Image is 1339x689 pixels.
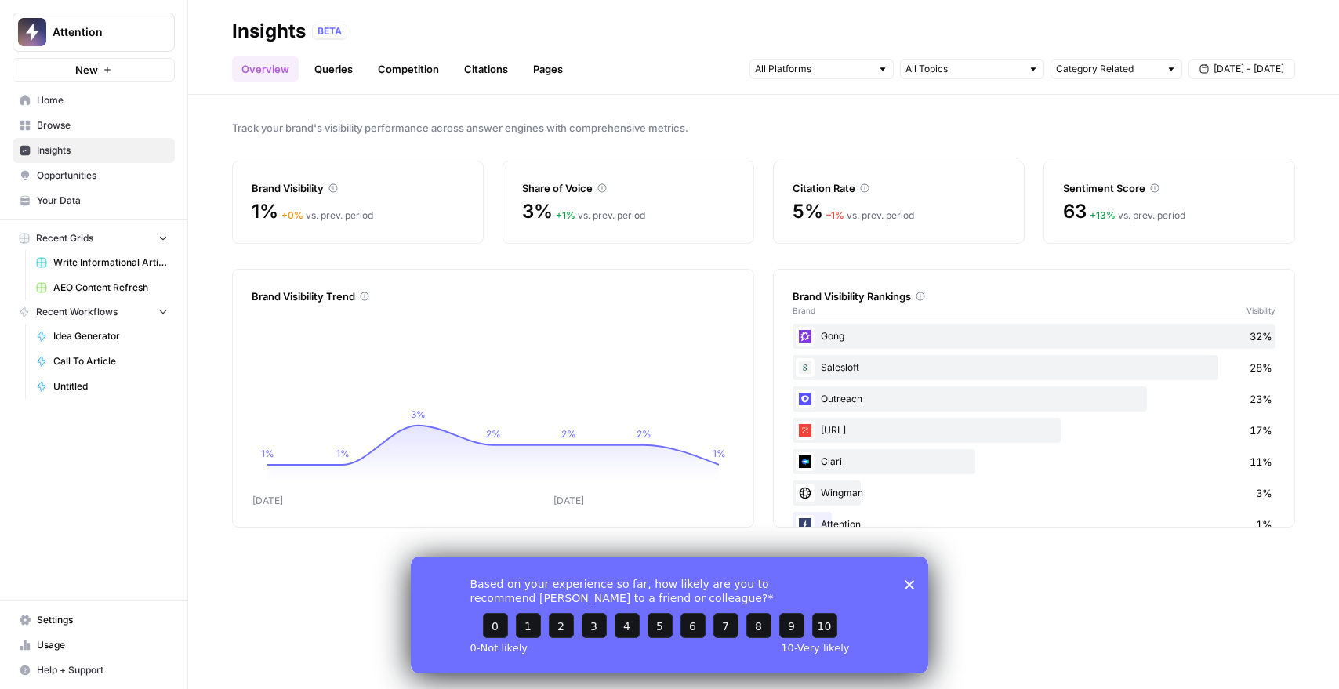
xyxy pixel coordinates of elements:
div: Brand Visibility [252,180,464,196]
span: New [75,62,98,78]
span: Attention [53,24,147,40]
div: Insights [232,19,306,44]
img: hqfc7lxcqkggco7ktn8he1iiiia8 [796,390,815,408]
span: Visibility [1246,304,1275,317]
tspan: 3% [411,408,426,420]
div: vs. prev. period [1090,209,1185,223]
span: 32% [1250,328,1272,344]
span: 23% [1250,391,1272,407]
img: vpq3xj2nnch2e2ivhsgwmf7hbkjf [796,358,815,377]
img: Attention Logo [18,18,46,46]
a: Insights [13,138,175,163]
input: All Platforms [755,61,871,77]
span: Insights [37,143,168,158]
button: Recent Grids [13,227,175,250]
a: Usage [13,633,175,658]
span: Home [37,93,168,107]
a: Opportunities [13,163,175,188]
span: – 1 % [826,209,844,221]
span: 63 [1063,199,1087,224]
a: Overview [232,56,299,82]
div: Brand Visibility Rankings [793,288,1275,304]
span: 3% [1256,485,1272,501]
div: vs. prev. period [556,209,645,223]
a: Untitled [29,374,175,399]
span: Recent Workflows [36,305,118,319]
a: Home [13,88,175,113]
a: Queries [305,56,362,82]
input: Category Related [1056,61,1159,77]
span: Brand [793,304,815,317]
a: Citations [455,56,517,82]
a: Your Data [13,188,175,213]
tspan: 1% [261,448,274,459]
div: [URL] [793,418,1275,443]
a: Competition [368,56,448,82]
span: Opportunities [37,169,168,183]
div: Share of Voice [522,180,735,196]
tspan: 1% [336,448,350,459]
a: AEO Content Refresh [29,275,175,300]
span: Help + Support [37,663,168,677]
div: Wingman [793,480,1275,506]
span: + 0 % [281,209,303,221]
span: Settings [37,613,168,627]
a: Browse [13,113,175,138]
div: Sentiment Score [1063,180,1275,196]
span: Call To Article [53,354,168,368]
a: Call To Article [29,349,175,374]
div: Outreach [793,386,1275,412]
tspan: 2% [637,428,651,440]
div: Citation Rate [793,180,1005,196]
div: vs. prev. period [826,209,914,223]
span: Browse [37,118,168,132]
tspan: 1% [713,448,726,459]
tspan: [DATE] [553,495,584,506]
span: + 1 % [556,209,575,221]
iframe: Survey from AirOps [411,557,928,673]
span: 28% [1250,360,1272,375]
tspan: [DATE] [252,495,283,506]
img: w6cjb6u2gvpdnjw72qw8i2q5f3eb [796,327,815,346]
button: Recent Workflows [13,300,175,324]
tspan: 2% [561,428,576,440]
span: 1% [252,199,278,224]
div: Gong [793,324,1275,349]
a: Pages [524,56,572,82]
img: g5dh5i30uehab7dfgyvqn0wqaxeb [796,515,815,534]
a: Settings [13,607,175,633]
img: hcm4s7ic2xq26rsmuray6dv1kquq [796,421,815,440]
a: Idea Generator [29,324,175,349]
div: Salesloft [793,355,1275,380]
span: 17% [1250,422,1272,438]
div: vs. prev. period [281,209,373,223]
span: 11% [1250,454,1272,470]
span: 5% [793,199,823,224]
img: h6qlr8a97mop4asab8l5qtldq2wv [796,452,815,471]
span: 3% [522,199,553,224]
button: Workspace: Attention [13,13,175,52]
button: [DATE] - [DATE] [1188,59,1295,79]
div: Attention [793,512,1275,537]
div: BETA [312,24,347,39]
a: Write Informational Articles [29,250,175,275]
tspan: 2% [486,428,501,440]
div: Brand Visibility Trend [252,288,735,304]
span: Usage [37,638,168,652]
span: Recent Grids [36,231,93,245]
